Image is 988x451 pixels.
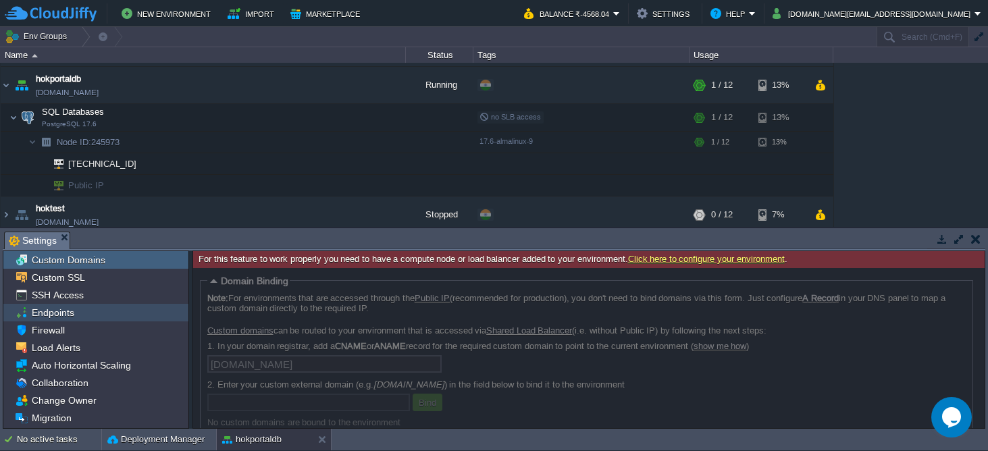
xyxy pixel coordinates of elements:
[1,67,11,103] img: AMDAwAAAACH5BAEAAAAALAAAAAABAAEAAAICRAEAOw==
[45,153,63,174] img: AMDAwAAAACH5BAEAAAAALAAAAAABAAEAAAICRAEAOw==
[524,5,613,22] button: Balance ₹-4568.04
[406,196,473,233] div: Stopped
[36,202,65,215] a: hoktest
[29,324,67,336] a: Firewall
[42,120,97,128] span: PostgreSQL 17.6
[711,132,729,153] div: 1 / 12
[55,136,122,148] span: 245973
[710,5,749,22] button: Help
[41,106,106,117] span: SQL Databases
[17,429,101,450] div: No active tasks
[479,137,533,145] span: 17.6-almalinux-9
[36,132,55,153] img: AMDAwAAAACH5BAEAAAAALAAAAAABAAEAAAICRAEAOw==
[45,175,63,196] img: AMDAwAAAACH5BAEAAAAALAAAAAABAAEAAAICRAEAOw==
[758,132,802,153] div: 13%
[406,67,473,103] div: Running
[41,107,106,117] a: SQL DatabasesPostgreSQL 17.6
[9,232,57,249] span: Settings
[122,5,215,22] button: New Environment
[5,27,72,46] button: Env Groups
[29,307,76,319] a: Endpoints
[5,5,97,22] img: CloudJiffy
[29,394,99,406] a: Change Owner
[758,67,802,103] div: 13%
[67,159,138,169] a: [TECHNICAL_ID]
[711,196,733,233] div: 0 / 12
[711,104,733,131] div: 1 / 12
[18,104,37,131] img: AMDAwAAAACH5BAEAAAAALAAAAAABAAEAAAICRAEAOw==
[1,196,11,233] img: AMDAwAAAACH5BAEAAAAALAAAAAABAAEAAAICRAEAOw==
[107,433,205,446] button: Deployment Manager
[67,153,138,174] span: [TECHNICAL_ID]
[36,153,45,174] img: AMDAwAAAACH5BAEAAAAALAAAAAABAAEAAAICRAEAOw==
[222,433,282,446] button: hokportaldb
[36,175,45,196] img: AMDAwAAAACH5BAEAAAAALAAAAAABAAEAAAICRAEAOw==
[36,86,99,99] span: [DOMAIN_NAME]
[55,136,122,148] a: Node ID:245973
[29,271,87,284] a: Custom SSL
[36,72,81,86] a: hokportaldb
[29,377,90,389] a: Collaboration
[773,5,974,22] button: [DOMAIN_NAME][EMAIL_ADDRESS][DOMAIN_NAME]
[479,113,541,121] span: no SLB access
[290,5,364,22] button: Marketplace
[711,67,733,103] div: 1 / 12
[67,175,106,196] span: Public IP
[758,196,802,233] div: 7%
[29,289,86,301] a: SSH Access
[628,254,785,264] a: Click here to configure your environment
[193,251,985,268] div: For this feature to work properly you need to have a compute node or load balancer added to your ...
[32,54,38,57] img: AMDAwAAAACH5BAEAAAAALAAAAAABAAEAAAICRAEAOw==
[690,47,833,63] div: Usage
[228,5,278,22] button: Import
[29,342,82,354] a: Load Alerts
[29,412,74,424] a: Migration
[12,67,31,103] img: AMDAwAAAACH5BAEAAAAALAAAAAABAAEAAAICRAEAOw==
[29,254,107,266] a: Custom Domains
[67,180,106,190] a: Public IP
[637,5,694,22] button: Settings
[28,132,36,153] img: AMDAwAAAACH5BAEAAAAALAAAAAABAAEAAAICRAEAOw==
[29,359,133,371] a: Auto Horizontal Scaling
[931,397,974,437] iframe: chat widget
[12,196,31,233] img: AMDAwAAAACH5BAEAAAAALAAAAAABAAEAAAICRAEAOw==
[1,47,405,63] div: Name
[57,137,91,147] span: Node ID:
[758,104,802,131] div: 13%
[9,104,18,131] img: AMDAwAAAACH5BAEAAAAALAAAAAABAAEAAAICRAEAOw==
[474,47,689,63] div: Tags
[36,215,99,229] a: [DOMAIN_NAME]
[407,47,473,63] div: Status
